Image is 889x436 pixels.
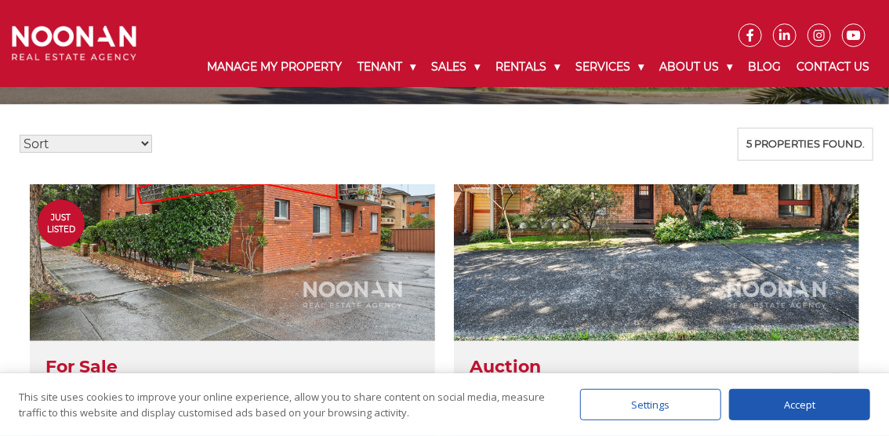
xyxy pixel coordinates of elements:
[488,47,568,87] a: Rentals
[740,47,789,87] a: Blog
[568,47,651,87] a: Services
[350,47,423,87] a: Tenant
[19,389,549,420] div: This site uses cookies to improve your online experience, allow you to share content on social me...
[580,389,721,420] div: Settings
[738,128,873,161] div: 5 properties found.
[38,212,85,235] span: Just Listed
[20,135,152,153] select: Sort Listings
[12,26,136,60] img: Noonan Real Estate Agency
[729,389,870,420] div: Accept
[199,47,350,87] a: Manage My Property
[789,47,877,87] a: Contact Us
[423,47,488,87] a: Sales
[651,47,740,87] a: About Us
